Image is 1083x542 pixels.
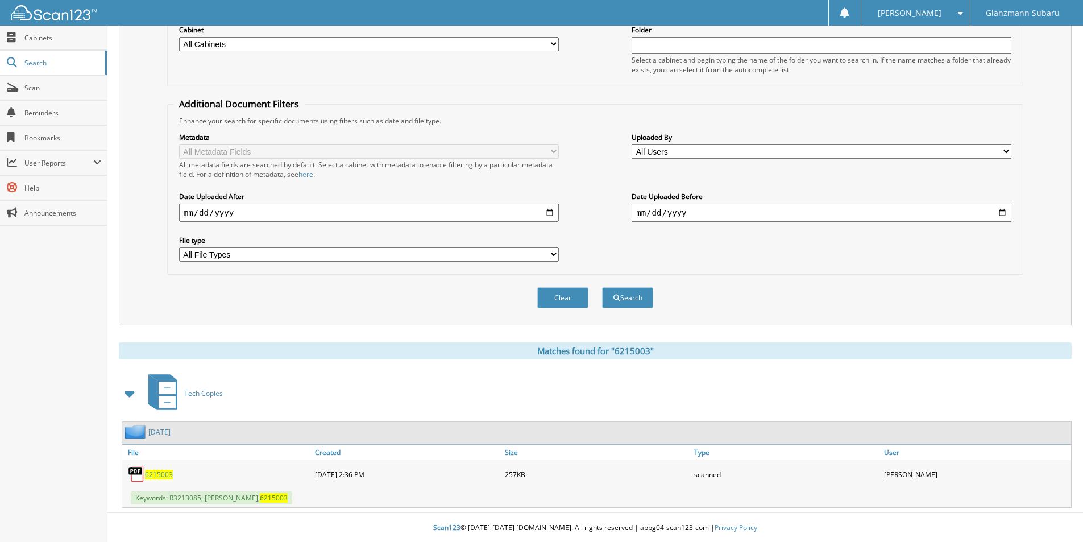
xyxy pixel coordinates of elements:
span: 6215003 [260,493,288,503]
div: All metadata fields are searched by default. Select a cabinet with metadata to enable filtering b... [179,160,559,179]
a: [DATE] [148,427,171,437]
span: Search [24,58,99,68]
div: scanned [691,463,881,486]
div: [DATE] 2:36 PM [312,463,502,486]
a: File [122,445,312,460]
span: Cabinets [24,33,101,43]
a: Type [691,445,881,460]
label: Metadata [179,133,559,142]
a: Tech Copies [142,371,223,416]
button: Clear [537,287,588,308]
img: scan123-logo-white.svg [11,5,97,20]
div: [PERSON_NAME] [881,463,1071,486]
span: Scan [24,83,101,93]
span: Tech Copies [184,388,223,398]
span: [PERSON_NAME] [878,10,941,16]
div: Matches found for "6215003" [119,342,1072,359]
legend: Additional Document Filters [173,98,305,110]
span: Help [24,183,101,193]
label: File type [179,235,559,245]
span: Bookmarks [24,133,101,143]
a: User [881,445,1071,460]
div: Select a cabinet and begin typing the name of the folder you want to search in. If the name match... [632,55,1011,75]
div: © [DATE]-[DATE] [DOMAIN_NAME]. All rights reserved | appg04-scan123-com | [107,514,1083,542]
span: Keywords: R3213085, [PERSON_NAME], [131,491,292,504]
span: Reminders [24,108,101,118]
a: Privacy Policy [715,523,757,532]
input: end [632,204,1011,222]
button: Search [602,287,653,308]
a: Size [502,445,692,460]
div: 257KB [502,463,692,486]
a: Created [312,445,502,460]
label: Cabinet [179,25,559,35]
div: Enhance your search for specific documents using filters such as date and file type. [173,116,1017,126]
label: Folder [632,25,1011,35]
span: Scan123 [433,523,460,532]
img: PDF.png [128,466,145,483]
img: folder2.png [125,425,148,439]
label: Uploaded By [632,133,1011,142]
span: User Reports [24,158,93,168]
label: Date Uploaded After [179,192,559,201]
a: here [298,169,313,179]
input: start [179,204,559,222]
span: Glanzmann Subaru [986,10,1060,16]
label: Date Uploaded Before [632,192,1011,201]
span: Announcements [24,208,101,218]
a: 6215003 [145,470,173,479]
iframe: Chat Widget [1026,487,1083,542]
